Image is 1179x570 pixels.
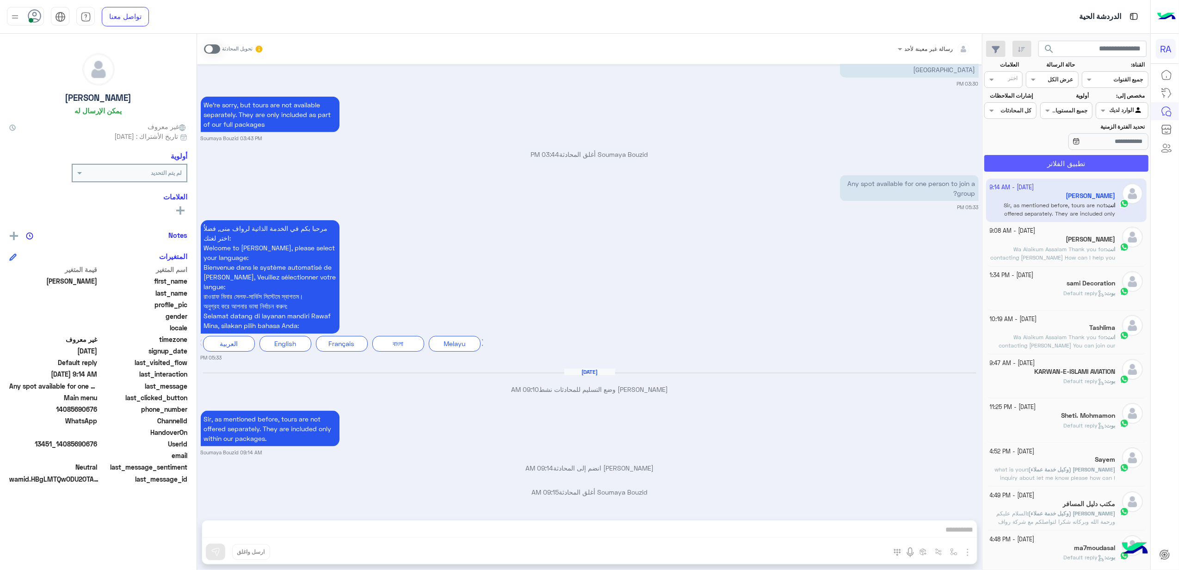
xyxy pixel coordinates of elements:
[984,155,1148,172] button: تطبيق الفلاتر
[201,135,262,142] small: Soumaya Bouzid 03:43 PM
[9,427,98,437] span: null
[99,404,188,414] span: phone_number
[99,439,188,449] span: UserId
[168,231,187,239] h6: Notes
[114,131,178,141] span: تاريخ الأشتراك : [DATE]
[1122,315,1143,336] img: defaultAdmin.png
[1119,533,1151,565] img: hulul-logo.png
[1122,359,1143,380] img: defaultAdmin.png
[1120,242,1129,252] img: WhatsApp
[99,288,188,298] span: last_name
[1106,290,1115,297] span: بوت
[429,336,481,351] div: Melayu
[55,12,66,22] img: tab
[99,265,188,274] span: اسم المتغير
[525,464,553,472] span: 09:14 AM
[171,152,187,160] h6: أولوية
[1028,466,1115,473] span: [PERSON_NAME] (وكيل خدمة عملاء)
[104,474,187,484] span: last_message_id
[990,447,1035,456] small: [DATE] - 4:52 PM
[99,346,188,356] span: signup_date
[1063,290,1105,297] span: Default reply
[201,354,222,361] small: 05:33 PM
[9,346,98,356] span: 2025-10-01T12:16:33.441Z
[201,97,340,132] p: 1/10/2025, 3:43 PM
[9,311,98,321] span: null
[232,544,270,560] button: ارسل واغلق
[1128,11,1140,22] img: tab
[9,323,98,333] span: null
[1105,422,1115,429] b: :
[159,252,187,260] h6: المتغيرات
[994,466,1115,489] span: what is your inquiry about let me know please how can I help you ?
[148,122,187,131] span: غير معروف
[99,323,188,333] span: locale
[1038,41,1061,61] button: search
[1157,7,1176,26] img: Logo
[83,54,114,85] img: defaultAdmin.png
[372,336,424,351] div: বাংলা
[259,336,311,351] div: English
[316,336,368,351] div: Français
[201,384,979,394] p: [PERSON_NAME] وضع التسليم للمحادثات نشط
[99,427,188,437] span: HandoverOn
[1063,554,1105,561] span: Default reply
[1105,554,1115,561] b: :
[1107,334,1115,341] span: انت
[9,451,98,460] span: null
[511,385,539,393] span: 09:10 AM
[9,474,102,484] span: wamid.HBgLMTQwODU2OTA2NzYVAgASGBQzQTQ4ODZBMTJDQzQxRDRGODg1QQA=
[1041,92,1089,100] label: أولوية
[65,93,132,103] h5: [PERSON_NAME]
[76,7,95,26] a: tab
[957,80,979,87] small: 03:30 PM
[1041,123,1145,131] label: تحديد الفترة الزمنية
[1089,324,1115,332] h5: Tashlima
[1063,378,1105,384] span: Default reply
[1028,510,1115,517] span: [PERSON_NAME] (وكيل خدمة عملاء)
[985,92,1033,100] label: إشارات الملاحظات
[990,491,1035,500] small: [DATE] - 4:49 PM
[1106,378,1115,384] span: بوت
[9,192,187,201] h6: العلامات
[9,404,98,414] span: 14085690676
[957,204,979,211] small: 05:33 PM
[99,462,188,472] span: last_message_sentiment
[840,52,979,78] p: 1/10/2025, 3:30 PM
[1122,403,1143,424] img: defaultAdmin.png
[1106,422,1115,429] span: بوت
[1105,290,1115,297] b: :
[1067,279,1115,287] h5: sami Decoration
[99,300,188,310] span: profile_pic
[1120,375,1129,384] img: WhatsApp
[151,169,182,176] b: لم يتم التحديد
[99,369,188,379] span: last_interaction
[1105,334,1115,341] b: :
[99,335,188,344] span: timezone
[99,381,188,391] span: last_message
[1095,456,1115,464] h5: Sayem
[990,359,1035,368] small: [DATE] - 9:47 AM
[990,271,1034,280] small: [DATE] - 1:34 PM
[1027,510,1115,517] b: :
[1122,227,1143,248] img: defaultAdmin.png
[9,416,98,426] span: 2
[1105,246,1115,253] b: :
[1156,39,1176,59] div: RA
[9,369,98,379] span: 2025-10-02T06:14:23.441Z
[99,451,188,460] span: email
[990,246,1115,261] span: Wa Alaikum Assalam Thank you for contacting Rawaf Mina How can I help you
[99,358,188,367] span: last_visited_flow
[990,227,1036,235] small: [DATE] - 9:08 AM
[1008,74,1019,85] div: اختر
[990,403,1036,412] small: [DATE] - 11:25 PM
[1122,447,1143,468] img: defaultAdmin.png
[9,358,98,367] span: Default reply
[564,369,615,375] h6: [DATE]
[10,232,18,240] img: add
[1105,378,1115,384] b: :
[1074,544,1115,552] h5: ma7moudasal
[9,381,98,391] span: Any spot available for one person to join a group?
[99,416,188,426] span: ChannelId
[201,487,979,497] p: Soumaya Bouzid أغلق المحادثة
